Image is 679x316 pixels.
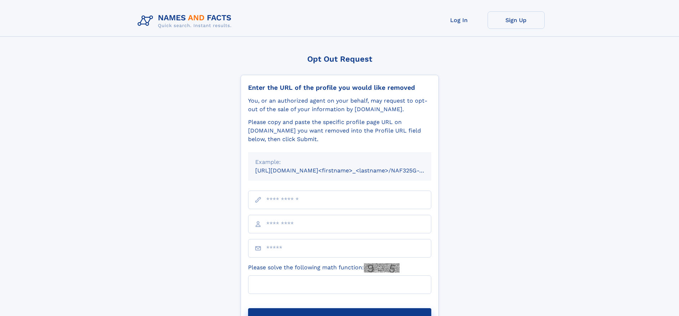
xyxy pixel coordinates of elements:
[135,11,237,31] img: Logo Names and Facts
[488,11,545,29] a: Sign Up
[248,263,400,273] label: Please solve the following math function:
[241,55,439,63] div: Opt Out Request
[248,97,431,114] div: You, or an authorized agent on your behalf, may request to opt-out of the sale of your informatio...
[255,167,445,174] small: [URL][DOMAIN_NAME]<firstname>_<lastname>/NAF325G-xxxxxxxx
[248,118,431,144] div: Please copy and paste the specific profile page URL on [DOMAIN_NAME] you want removed into the Pr...
[255,158,424,166] div: Example:
[248,84,431,92] div: Enter the URL of the profile you would like removed
[431,11,488,29] a: Log In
